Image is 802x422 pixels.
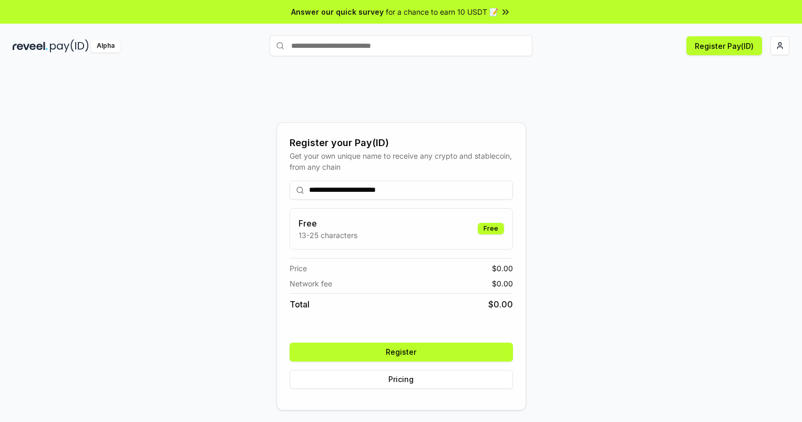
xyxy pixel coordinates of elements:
[492,278,513,289] span: $ 0.00
[291,6,384,17] span: Answer our quick survey
[91,39,120,53] div: Alpha
[686,36,762,55] button: Register Pay(ID)
[290,150,513,172] div: Get your own unique name to receive any crypto and stablecoin, from any chain
[13,39,48,53] img: reveel_dark
[50,39,89,53] img: pay_id
[290,278,332,289] span: Network fee
[299,230,357,241] p: 13-25 characters
[290,136,513,150] div: Register your Pay(ID)
[386,6,498,17] span: for a chance to earn 10 USDT 📝
[290,298,310,311] span: Total
[488,298,513,311] span: $ 0.00
[478,223,504,234] div: Free
[290,263,307,274] span: Price
[299,217,357,230] h3: Free
[492,263,513,274] span: $ 0.00
[290,370,513,389] button: Pricing
[290,343,513,362] button: Register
